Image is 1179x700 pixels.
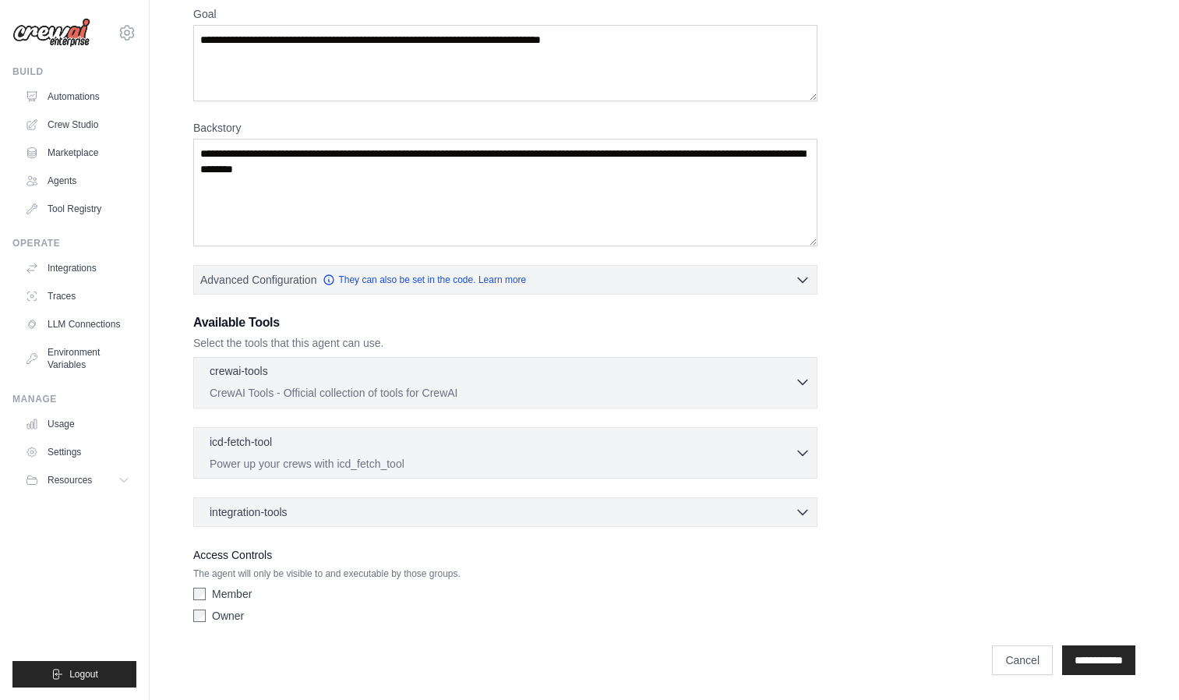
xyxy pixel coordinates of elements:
label: Goal [193,6,817,22]
label: Access Controls [193,546,817,564]
button: integration-tools [200,504,810,520]
p: Select the tools that this agent can use. [193,335,817,351]
p: icd-fetch-tool [210,434,272,450]
h3: Available Tools [193,313,817,332]
a: Crew Studio [19,112,136,137]
span: Logout [69,668,98,681]
button: Resources [19,468,136,493]
a: Integrations [19,256,136,281]
a: Agents [19,168,136,193]
p: The agent will only be visible to and executable by those groups. [193,567,817,580]
label: Owner [212,608,244,624]
div: Manage [12,393,136,405]
a: Environment Variables [19,340,136,377]
a: Settings [19,440,136,465]
span: integration-tools [210,504,288,520]
p: CrewAI Tools - Official collection of tools for CrewAI [210,385,795,401]
a: Automations [19,84,136,109]
div: Build [12,65,136,78]
p: crewai-tools [210,363,268,379]
div: Operate [12,237,136,249]
a: Tool Registry [19,196,136,221]
button: Advanced Configuration They can also be set in the code. Learn more [194,266,817,294]
button: icd-fetch-tool Power up your crews with icd_fetch_tool [200,434,810,472]
a: Usage [19,412,136,437]
button: Logout [12,661,136,688]
a: Traces [19,284,136,309]
p: Power up your crews with icd_fetch_tool [210,456,795,472]
span: Advanced Configuration [200,272,316,288]
span: Resources [48,474,92,486]
a: Marketplace [19,140,136,165]
a: LLM Connections [19,312,136,337]
label: Backstory [193,120,817,136]
label: Member [212,586,252,602]
img: Logo [12,18,90,48]
a: Cancel [992,645,1053,675]
button: crewai-tools CrewAI Tools - Official collection of tools for CrewAI [200,363,810,401]
a: They can also be set in the code. Learn more [323,274,526,286]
